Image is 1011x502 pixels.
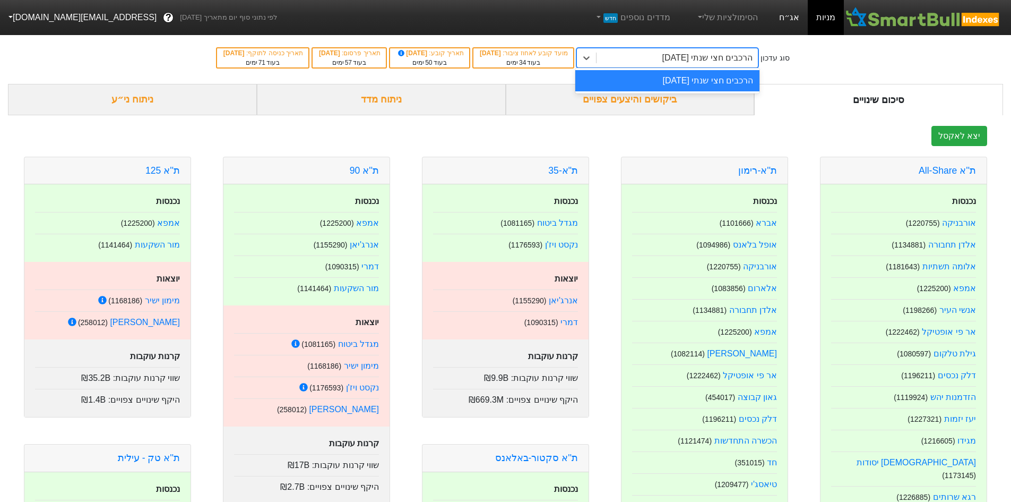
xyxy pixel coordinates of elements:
small: ( 1121474 ) [678,437,712,445]
a: אמפא [157,218,180,227]
a: אורבניקה [942,218,976,227]
a: מימון ישיר [145,296,180,305]
small: ( 1196211 ) [901,371,935,380]
a: מימון ישיר [344,361,379,370]
small: ( 1134881 ) [892,241,926,249]
strong: יוצאות [555,274,578,283]
div: ניתוח מדד [257,84,506,115]
a: הכשרה התחדשות [714,436,777,445]
span: 71 [258,59,265,66]
a: גאון קבוצה [738,393,777,402]
div: הרכבים חצי שנתי [DATE] [575,70,759,91]
small: ( 1081165 ) [301,340,335,348]
span: ₪9.9B [484,373,508,382]
small: ( 1176593 ) [508,241,542,249]
a: אלומה תשתיות [922,262,976,271]
strong: נכנסות [952,197,976,206]
a: אורבניקה [743,262,777,271]
div: שווי קרנות עוקבות : [35,367,180,385]
a: יעז יזמות [944,414,976,423]
a: אנרג'יאן [350,240,379,249]
small: ( 1226885 ) [896,493,930,501]
strong: קרנות עוקבות [528,352,578,361]
div: ביקושים והיצעים צפויים [506,84,755,115]
div: היקף שינויים צפויים : [234,476,379,494]
button: יצא לאקסל [931,126,987,146]
a: מדדים נוספיםחדש [590,7,675,28]
a: אופל בלאנס [733,240,777,249]
a: אלארום [748,284,777,293]
strong: קרנות עוקבות [329,439,379,448]
small: ( 1141464 ) [297,284,331,293]
a: אלדן תחבורה [928,240,976,249]
strong: נכנסות [554,484,578,494]
small: ( 1168186 ) [307,362,341,370]
div: ניתוח ני״ע [8,84,257,115]
a: אנרג'יאן [549,296,578,305]
strong: קרנות עוקבות [130,352,180,361]
a: אר פי אופטיקל [922,327,976,336]
span: 50 [425,59,432,66]
a: דלק נכסים [938,371,976,380]
div: בעוד ימים [395,58,464,67]
a: דמרי [361,262,379,271]
div: בעוד ימים [318,58,381,67]
div: מועד קובע לאחוז ציבור : [479,48,568,58]
a: טיאסג'י [751,480,777,489]
small: ( 1119924 ) [894,393,928,402]
span: ₪1.4B [81,395,106,404]
small: ( 1168186 ) [108,296,142,305]
span: 57 [345,59,352,66]
span: לפי נתוני סוף יום מתאריך [DATE] [180,12,277,23]
div: תאריך כניסה לתוקף : [222,48,303,58]
div: היקף שינויים צפויים : [35,389,180,406]
small: ( 1155290 ) [513,296,547,305]
small: ( 1083856 ) [712,284,746,293]
div: שווי קרנות עוקבות : [234,454,379,472]
strong: יוצאות [356,318,379,327]
small: ( 1225200 ) [121,219,155,227]
a: אמפא [953,284,976,293]
small: ( 1101666 ) [720,219,754,227]
div: סיכום שינויים [754,84,1003,115]
a: ת''א 125 [145,165,180,176]
a: חד [767,458,777,467]
span: ₪35.2B [81,373,110,382]
small: ( 1198266 ) [903,306,937,314]
span: חדש [603,13,618,23]
div: תאריך פרסום : [318,48,381,58]
a: אנשי העיר [939,305,976,314]
small: ( 1090315 ) [325,262,359,271]
a: נקסט ויז'ן [545,240,578,249]
small: ( 454017 ) [705,393,735,402]
small: ( 1181643 ) [886,262,920,271]
a: מור השקעות [135,240,180,249]
a: מגדל ביטוח [338,339,379,348]
small: ( 1209477 ) [715,480,749,489]
strong: נכנסות [753,197,777,206]
a: ת''א טק - עילית [118,453,180,463]
div: היקף שינויים צפויים : [433,389,578,406]
small: ( 351015 ) [735,458,764,467]
small: ( 1220755 ) [906,219,940,227]
small: ( 1173145 ) [942,471,976,480]
a: אמפא [754,327,777,336]
span: [DATE] [319,49,342,57]
a: אר פי אופטיקל [723,371,777,380]
a: גילת טלקום [934,349,976,358]
span: 34 [519,59,526,66]
a: [PERSON_NAME] [309,405,379,414]
a: מגידו [957,436,976,445]
small: ( 1220755 ) [707,262,741,271]
a: [PERSON_NAME] [707,349,777,358]
a: ת''א 90 [350,165,379,176]
a: אברא [756,218,777,227]
div: סוג עדכון [761,53,790,64]
a: ת''א All-Share [919,165,976,176]
small: ( 1090315 ) [524,318,558,327]
a: אמפא [356,218,379,227]
span: ₪17B [288,461,309,470]
strong: יוצאות [157,274,180,283]
small: ( 1222462 ) [687,371,721,380]
a: דלק נכסים [739,414,777,423]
